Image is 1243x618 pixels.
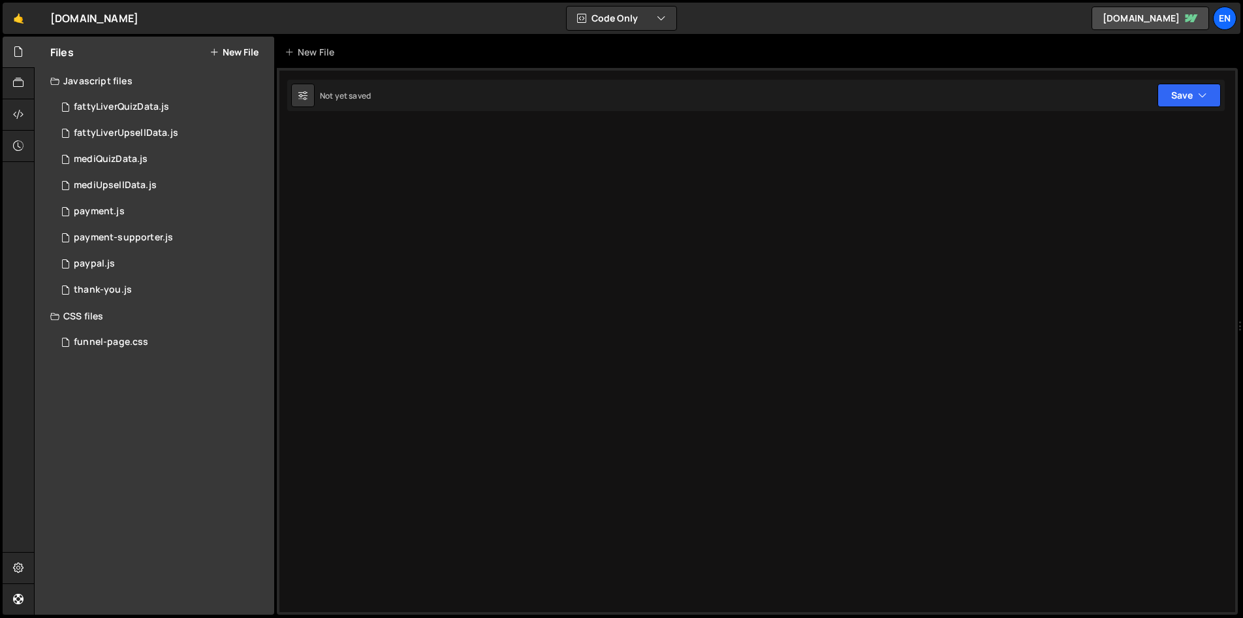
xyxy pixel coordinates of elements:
[50,199,274,225] div: 16956/46551.js
[210,47,259,57] button: New File
[50,251,274,277] div: 16956/46550.js
[50,120,274,146] div: 16956/46565.js
[50,172,274,199] div: 16956/46701.js
[3,3,35,34] a: 🤙
[567,7,676,30] button: Code Only
[74,258,115,270] div: paypal.js
[320,90,371,101] div: Not yet saved
[74,154,148,165] div: mediQuizData.js
[74,284,132,296] div: thank-you.js
[74,101,169,113] div: fattyLiverQuizData.js
[74,180,157,191] div: mediUpsellData.js
[50,277,274,303] div: 16956/46524.js
[50,329,274,355] div: 16956/47008.css
[50,45,74,59] h2: Files
[74,232,173,244] div: payment-supporter.js
[50,146,274,172] div: 16956/46700.js
[35,68,274,94] div: Javascript files
[74,127,178,139] div: fattyLiverUpsellData.js
[1213,7,1236,30] a: En
[50,225,274,251] div: 16956/46552.js
[50,94,274,120] div: 16956/46566.js
[35,303,274,329] div: CSS files
[74,336,148,348] div: funnel-page.css
[74,206,125,218] div: payment.js
[50,10,138,26] div: [DOMAIN_NAME]
[1092,7,1209,30] a: [DOMAIN_NAME]
[285,46,339,59] div: New File
[1157,84,1221,107] button: Save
